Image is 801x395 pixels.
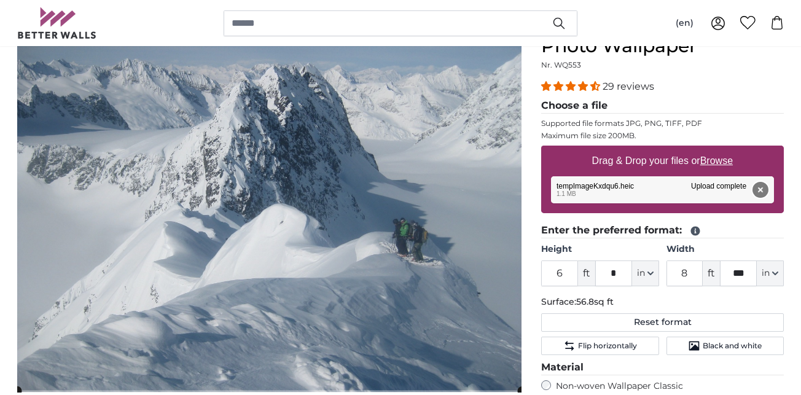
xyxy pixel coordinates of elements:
u: Browse [700,155,733,166]
button: Reset format [541,313,784,332]
span: ft [703,260,720,286]
span: 56.8sq ft [576,296,614,307]
button: Flip horizontally [541,337,658,355]
label: Drag & Drop your files or [587,149,738,173]
legend: Material [541,360,784,375]
span: Black and white [703,341,762,351]
span: in [762,267,770,280]
span: Nr. WQ553 [541,60,581,69]
button: Black and white [666,337,784,355]
p: Maximum file size 200MB. [541,131,784,141]
legend: Choose a file [541,98,784,114]
legend: Enter the preferred format: [541,223,784,238]
span: Flip horizontally [578,341,637,351]
label: Width [666,243,784,256]
span: 29 reviews [603,80,654,92]
img: Betterwalls [17,7,97,39]
span: 4.34 stars [541,80,603,92]
button: in [757,260,784,286]
p: Supported file formats JPG, PNG, TIFF, PDF [541,119,784,128]
label: Height [541,243,658,256]
button: (en) [666,12,703,34]
p: Surface: [541,296,784,308]
span: ft [578,260,595,286]
button: in [632,260,659,286]
span: in [637,267,645,280]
